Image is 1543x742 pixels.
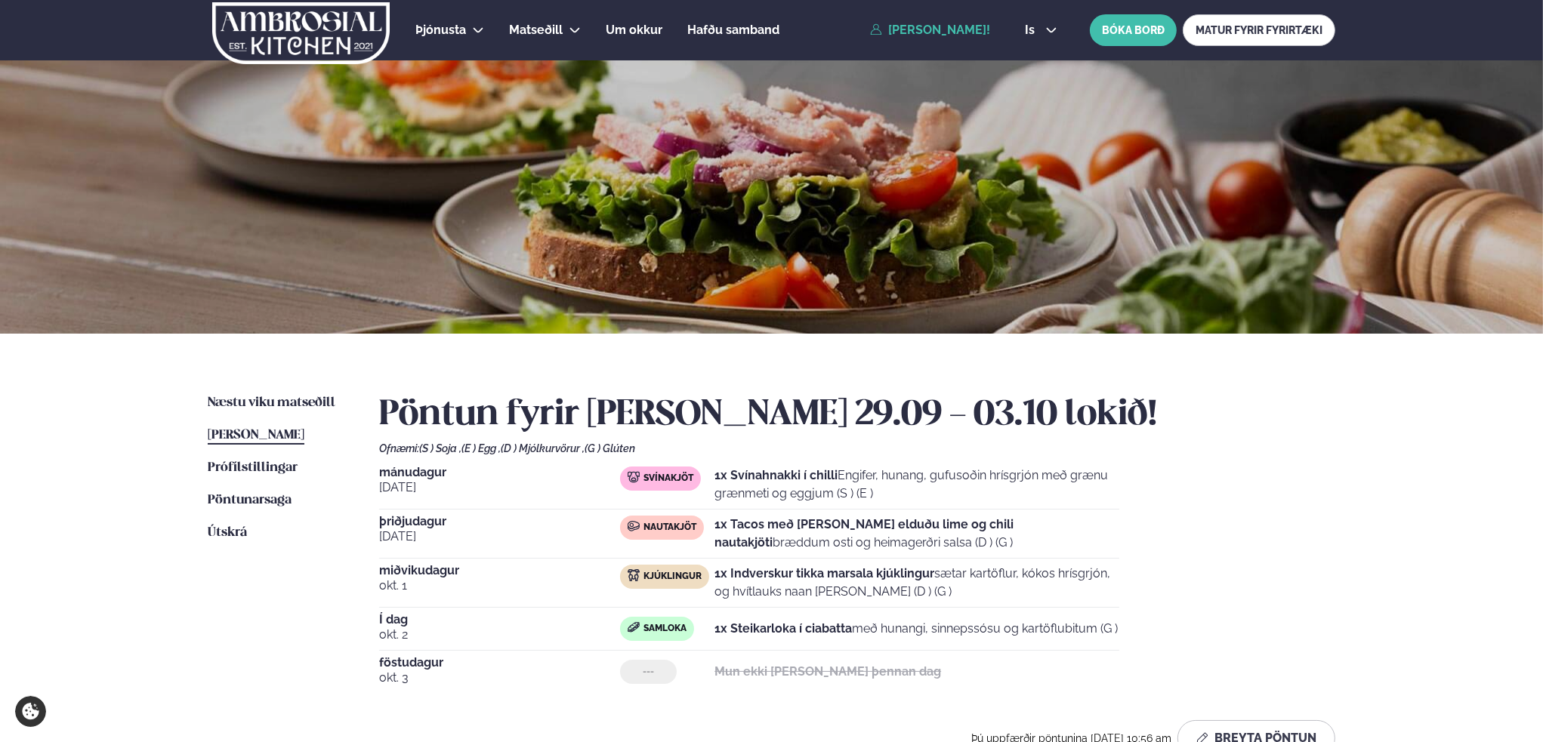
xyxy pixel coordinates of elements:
[379,394,1335,436] h2: Pöntun fyrir [PERSON_NAME] 29.09 - 03.10 lokið!
[379,657,620,669] span: föstudagur
[628,622,640,633] img: sandwich-new-16px.svg
[379,626,620,644] span: okt. 2
[15,696,46,727] a: Cookie settings
[379,669,620,687] span: okt. 3
[1183,14,1335,46] a: MATUR FYRIR FYRIRTÆKI
[870,23,990,37] a: [PERSON_NAME]!
[714,516,1119,552] p: bræddum osti og heimagerðri salsa (D ) (G )
[379,577,620,595] span: okt. 1
[643,571,702,583] span: Kjúklingur
[1090,14,1177,46] button: BÓKA BORÐ
[461,442,501,454] span: (E ) Egg ,
[643,473,693,485] span: Svínakjöt
[643,666,654,678] span: ---
[714,664,941,679] strong: Mun ekki [PERSON_NAME] þennan dag
[208,459,298,477] a: Prófílstillingar
[415,23,466,37] span: Þjónusta
[379,466,620,479] span: mánudagur
[1025,24,1039,36] span: is
[643,522,696,534] span: Nautakjöt
[379,565,620,577] span: miðvikudagur
[509,23,563,37] span: Matseðill
[379,528,620,546] span: [DATE]
[419,442,461,454] span: (S ) Soja ,
[687,23,779,37] span: Hafðu samband
[714,468,838,482] strong: 1x Svínahnakki í chilli
[501,442,585,454] span: (D ) Mjólkurvörur ,
[606,23,662,37] span: Um okkur
[585,442,635,454] span: (G ) Glúten
[606,21,662,39] a: Um okkur
[208,526,247,539] span: Útskrá
[714,565,1119,601] p: sætar kartöflur, kókos hrísgrjón, og hvítlauks naan [PERSON_NAME] (D ) (G )
[208,394,335,412] a: Næstu viku matseðill
[208,461,298,474] span: Prófílstillingar
[687,21,779,39] a: Hafðu samband
[628,471,640,483] img: pork.svg
[628,520,640,532] img: beef.svg
[379,516,620,528] span: þriðjudagur
[208,491,292,510] a: Pöntunarsaga
[379,442,1335,454] div: Ofnæmi:
[714,517,1014,550] strong: 1x Tacos með [PERSON_NAME] elduðu lime og chili nautakjöti
[714,621,852,636] strong: 1x Steikarloka í ciabatta
[208,396,335,409] span: Næstu viku matseðill
[379,614,620,626] span: Í dag
[379,479,620,497] span: [DATE]
[208,429,304,442] span: [PERSON_NAME]
[714,620,1118,638] p: með hunangi, sinnepssósu og kartöflubitum (G )
[714,566,934,580] strong: 1x Indverskur tikka marsala kjúklingur
[415,21,466,39] a: Þjónusta
[1013,24,1069,36] button: is
[628,569,640,581] img: chicken.svg
[208,426,304,445] a: [PERSON_NAME]
[509,21,563,39] a: Matseðill
[643,623,687,635] span: Samloka
[208,524,247,542] a: Útskrá
[714,466,1119,503] p: Engifer, hunang, gufusoðin hrísgrjón með grænu grænmeti og eggjum (S ) (E )
[211,2,391,64] img: logo
[208,494,292,506] span: Pöntunarsaga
